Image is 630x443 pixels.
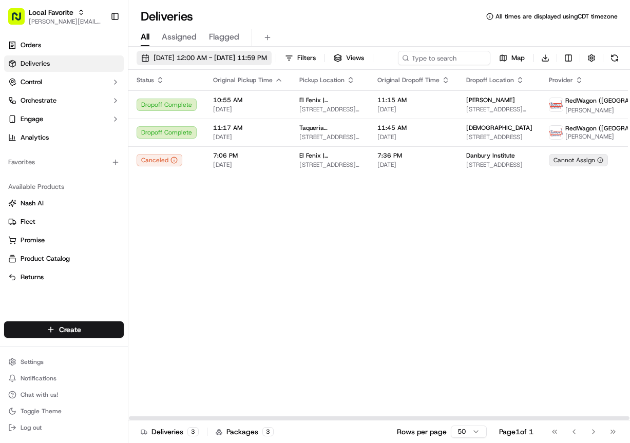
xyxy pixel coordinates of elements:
span: Create [59,324,81,335]
span: 11:17 AM [213,124,283,132]
button: Log out [4,420,124,435]
span: Pickup Location [299,76,345,84]
span: Map [511,53,525,63]
div: Favorites [4,154,124,170]
button: Start new chat [175,101,187,113]
div: 3 [262,427,274,436]
button: Engage [4,111,124,127]
a: 📗Knowledge Base [6,198,83,216]
span: [STREET_ADDRESS][PERSON_NAME] [299,105,361,113]
span: Danbury Institute [466,151,515,160]
a: Product Catalog [8,254,120,263]
span: [DATE] [377,133,450,141]
span: [STREET_ADDRESS][PERSON_NAME] [299,133,361,141]
span: Taqueria [GEOGRAPHIC_DATA] | [GEOGRAPHIC_DATA] [299,124,361,132]
span: Control [21,78,42,87]
span: [DEMOGRAPHIC_DATA] [466,124,532,132]
a: Analytics [4,129,124,146]
span: Knowledge Base [21,202,79,212]
span: [DATE] [377,161,450,169]
div: Packages [216,427,274,437]
span: El Fenix | [GEOGRAPHIC_DATA] [299,151,361,160]
a: Powered byPylon [72,226,124,235]
button: [PERSON_NAME][EMAIL_ADDRESS][PERSON_NAME][DOMAIN_NAME] [29,17,102,26]
button: Create [4,321,124,338]
button: Local Favorite [29,7,73,17]
button: Map [494,51,529,65]
a: Nash AI [8,199,120,208]
div: Past conversations [10,133,69,142]
a: 💻API Documentation [83,198,169,216]
div: 3 [187,427,199,436]
img: time_to_eat_nevada_logo [549,126,563,139]
span: API Documentation [97,202,165,212]
button: Nash AI [4,195,124,211]
button: [DATE] 12:00 AM - [DATE] 11:59 PM [137,51,272,65]
button: Product Catalog [4,251,124,267]
img: 1736555255976-a54dd68f-1ca7-489b-9aae-adbdc363a1c4 [10,98,29,117]
div: 📗 [10,203,18,211]
span: Analytics [21,133,49,142]
span: Orchestrate [21,96,56,105]
span: [STREET_ADDRESS] [466,133,532,141]
a: Fleet [8,217,120,226]
img: Dianne Alexi Soriano [10,149,27,166]
div: Canceled [137,154,182,166]
input: Got a question? Start typing here... [27,66,185,77]
a: Returns [8,273,120,282]
p: Welcome 👋 [10,41,187,57]
div: Available Products [4,179,124,195]
span: [DATE] [213,133,283,141]
span: Dropoff Location [466,76,514,84]
span: All times are displayed using CDT timezone [495,12,618,21]
span: Orders [21,41,41,50]
button: Fleet [4,214,124,230]
p: Rows per page [397,427,447,437]
button: Filters [280,51,320,65]
img: 1732323095091-59ea418b-cfe3-43c8-9ae0-d0d06d6fd42c [22,98,40,117]
span: Status [137,76,154,84]
span: Chat with us! [21,391,58,399]
span: Views [346,53,364,63]
span: Returns [21,273,44,282]
span: Deliveries [21,59,50,68]
span: Pylon [102,227,124,235]
input: Type to search [398,51,490,65]
span: 7:06 PM [213,151,283,160]
span: Toggle Theme [21,407,62,415]
h1: Deliveries [141,8,193,25]
span: Assigned [162,31,197,43]
span: Flagged [209,31,239,43]
span: [DATE] 12:00 AM - [DATE] 11:59 PM [154,53,267,63]
button: Local Favorite[PERSON_NAME][EMAIL_ADDRESS][PERSON_NAME][DOMAIN_NAME] [4,4,106,29]
button: Toggle Theme [4,404,124,418]
span: Filters [297,53,316,63]
img: 1736555255976-a54dd68f-1ca7-489b-9aae-adbdc363a1c4 [21,160,29,168]
span: [DATE] [377,105,450,113]
button: See all [159,131,187,144]
span: 11:45 AM [377,124,450,132]
span: Promise [21,236,45,245]
span: • [138,159,142,167]
div: 💻 [87,203,95,211]
span: Product Catalog [21,254,70,263]
a: Deliveries [4,55,124,72]
button: Returns [4,269,124,285]
img: time_to_eat_nevada_logo [549,98,563,111]
span: El Fenix | [GEOGRAPHIC_DATA] [299,96,361,104]
button: Control [4,74,124,90]
span: Provider [549,76,573,84]
button: Chat with us! [4,388,124,402]
span: [DATE] [213,105,283,113]
button: Promise [4,232,124,248]
a: Promise [8,236,120,245]
span: Settings [21,358,44,366]
span: [PERSON_NAME] [PERSON_NAME] [32,159,136,167]
span: Original Pickup Time [213,76,273,84]
a: Orders [4,37,124,53]
span: 7:36 PM [377,151,450,160]
button: Cannot Assign [549,154,608,166]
